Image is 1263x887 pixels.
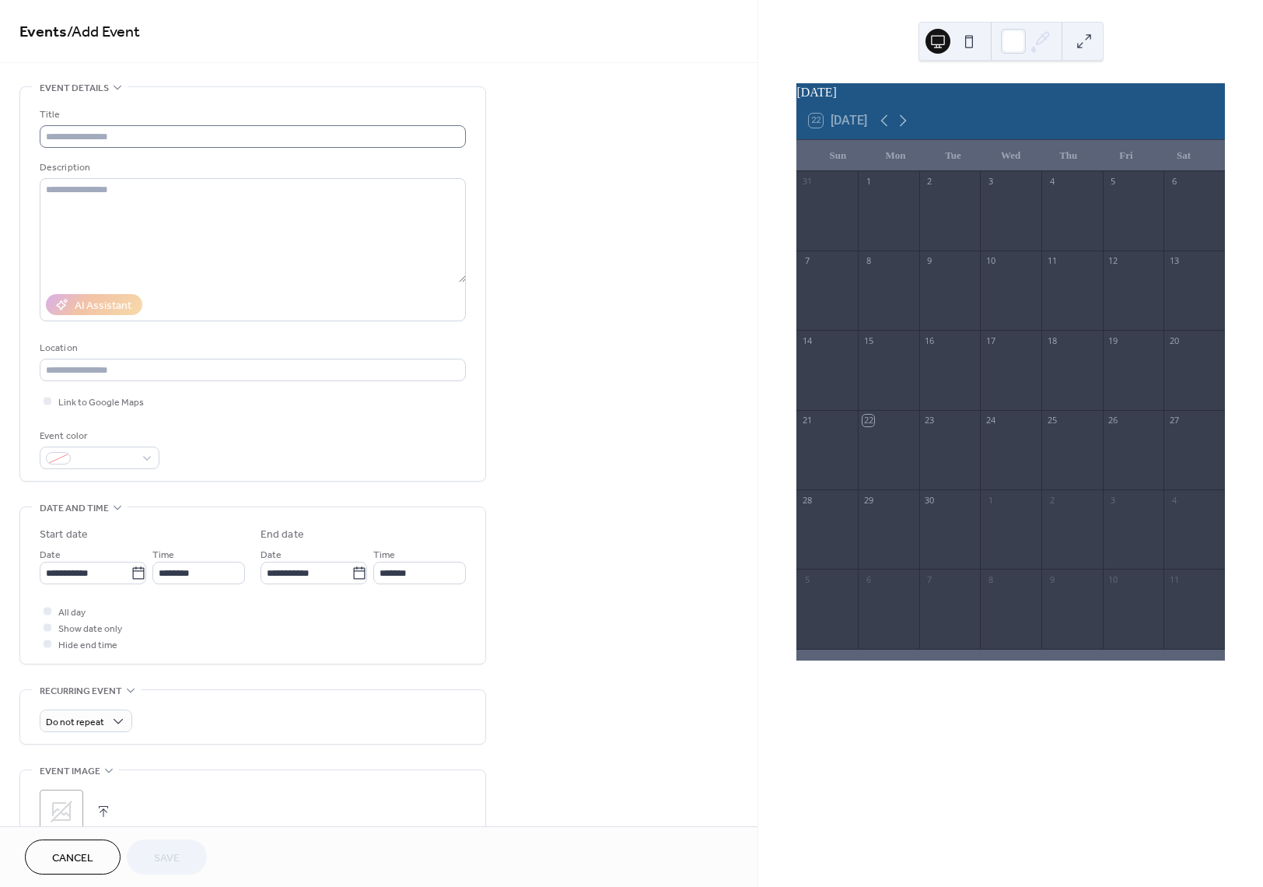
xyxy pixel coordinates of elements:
div: 25 [1046,415,1058,426]
div: 15 [862,335,874,346]
span: Link to Google Maps [58,394,144,411]
div: 29 [862,494,874,506]
span: Date [40,547,61,563]
div: 6 [1168,176,1180,188]
div: 1 [862,176,874,188]
span: Event details [40,80,109,96]
div: 26 [1107,415,1119,426]
div: Event color [40,428,156,444]
span: Date and time [40,500,109,517]
div: 7 [801,255,813,267]
div: 1 [985,494,996,506]
div: 5 [801,573,813,585]
div: Title [40,107,463,123]
div: Tue [925,140,982,171]
div: 8 [862,255,874,267]
div: Wed [982,140,1040,171]
div: 28 [801,494,813,506]
div: 31 [801,176,813,188]
div: Mon [866,140,924,171]
div: 11 [1046,255,1058,267]
div: 27 [1168,415,1180,426]
div: Thu [1040,140,1097,171]
div: 18 [1046,335,1058,346]
div: Sun [809,140,866,171]
div: 7 [924,573,936,585]
div: 4 [1046,176,1058,188]
span: Do not repeat [46,713,104,731]
div: 17 [985,335,996,346]
div: Sat [1155,140,1212,171]
div: 10 [1107,573,1119,585]
div: 21 [801,415,813,426]
div: 16 [924,335,936,346]
div: Fri [1097,140,1155,171]
div: Location [40,340,463,356]
div: 11 [1168,573,1180,585]
div: End date [261,527,304,543]
button: Cancel [25,840,121,875]
div: 2 [924,176,936,188]
span: Time [373,547,395,563]
div: 20 [1168,335,1180,346]
div: 30 [924,494,936,506]
div: 10 [985,255,996,267]
a: Events [19,17,67,47]
div: 9 [924,255,936,267]
div: [DATE] [796,83,1225,102]
div: 5 [1107,176,1119,188]
div: 3 [985,176,996,188]
span: Date [261,547,282,563]
span: Event image [40,763,100,780]
div: 13 [1168,255,1180,267]
div: 19 [1107,335,1119,346]
div: 9 [1046,573,1058,585]
div: 24 [985,415,996,426]
div: 22 [862,415,874,426]
span: Hide end time [58,637,117,654]
div: ; [40,790,83,833]
span: Recurring event [40,683,122,699]
span: Cancel [52,850,93,867]
div: 8 [985,573,996,585]
div: 2 [1046,494,1058,506]
div: Description [40,160,463,176]
div: 3 [1107,494,1119,506]
div: 6 [862,573,874,585]
span: Time [152,547,174,563]
div: 12 [1107,255,1119,267]
div: Start date [40,527,88,543]
span: / Add Event [67,17,140,47]
span: All day [58,605,86,621]
span: Show date only [58,621,122,637]
div: 23 [924,415,936,426]
div: 14 [801,335,813,346]
div: 4 [1168,494,1180,506]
